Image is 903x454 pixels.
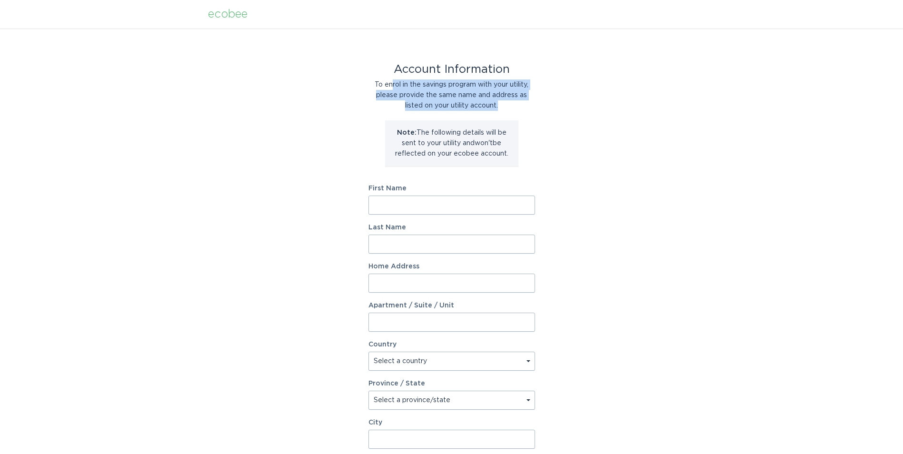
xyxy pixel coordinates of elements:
label: First Name [368,185,535,192]
div: Account Information [368,64,535,75]
label: Country [368,341,397,348]
strong: Note: [397,129,417,136]
label: Province / State [368,380,425,387]
label: Apartment / Suite / Unit [368,302,535,309]
label: Last Name [368,224,535,231]
p: The following details will be sent to your utility and won't be reflected on your ecobee account. [392,128,511,159]
div: ecobee [208,9,248,20]
div: To enrol in the savings program with your utility, please provide the same name and address as li... [368,79,535,111]
label: City [368,419,535,426]
label: Home Address [368,263,535,270]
